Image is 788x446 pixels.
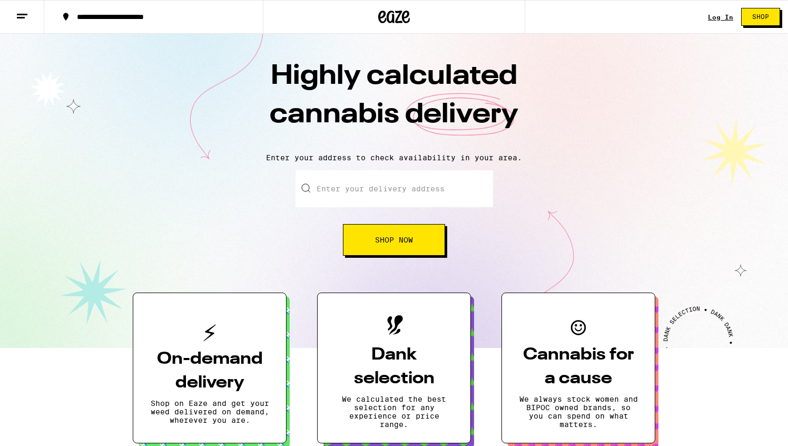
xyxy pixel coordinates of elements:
[519,343,638,391] h3: Cannabis for a cause
[133,293,287,443] button: On-demand deliveryShop on Eaze and get your weed delivered on demand, wherever you are.
[343,224,445,256] button: Shop Now
[733,8,788,26] a: Shop
[334,395,454,429] p: We calculated the best selection for any experience or price range.
[752,14,769,20] span: Shop
[708,14,733,21] a: Log In
[375,236,413,244] span: Shop Now
[11,153,777,162] p: Enter your address to check availability in your area.
[150,399,269,424] p: Shop on Eaze and get your weed delivered on demand, wherever you are.
[317,293,471,443] button: Dank selectionWe calculated the best selection for any experience or price range.
[519,395,638,429] p: We always stock women and BIPOC owned brands, so you can spend on what matters.
[210,57,578,145] h1: Highly calculated cannabis delivery
[295,170,493,207] input: Enter your delivery address
[334,343,454,391] h3: Dank selection
[741,8,780,26] button: Shop
[150,347,269,395] h3: On-demand delivery
[501,293,655,443] button: Cannabis for a causeWe always stock women and BIPOC owned brands, so you can spend on what matters.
